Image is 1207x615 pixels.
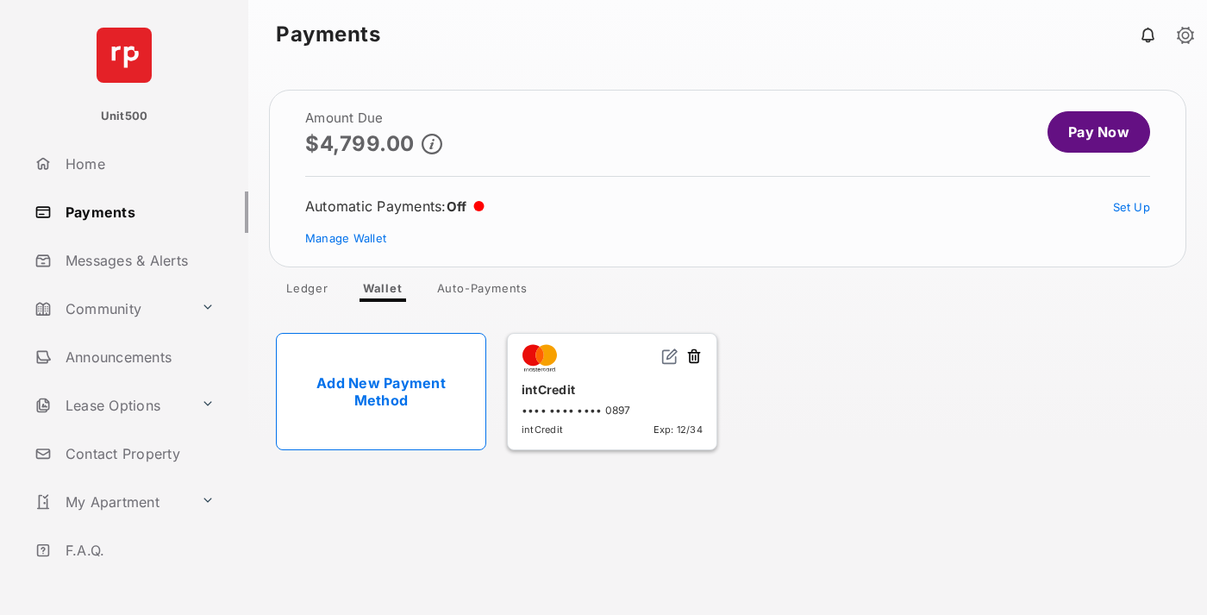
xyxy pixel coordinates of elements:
a: Payments [28,191,248,233]
a: Messages & Alerts [28,240,248,281]
a: Wallet [349,281,416,302]
div: Automatic Payments : [305,198,485,215]
div: intCredit [522,375,703,404]
a: My Apartment [28,481,194,523]
strong: Payments [276,24,380,45]
span: Off [447,198,467,215]
a: Set Up [1113,200,1151,214]
a: Ledger [272,281,342,302]
a: Announcements [28,336,248,378]
h2: Amount Due [305,111,442,125]
p: $4,799.00 [305,132,415,155]
a: Home [28,143,248,185]
img: svg+xml;base64,PHN2ZyB4bWxucz0iaHR0cDovL3d3dy53My5vcmcvMjAwMC9zdmciIHdpZHRoPSI2NCIgaGVpZ2h0PSI2NC... [97,28,152,83]
a: Community [28,288,194,329]
a: Add New Payment Method [276,333,486,450]
a: Lease Options [28,385,194,426]
div: •••• •••• •••• 0897 [522,404,703,417]
a: F.A.Q. [28,530,248,571]
span: intCredit [522,424,563,436]
p: Unit500 [101,108,148,125]
a: Manage Wallet [305,231,386,245]
img: svg+xml;base64,PHN2ZyB2aWV3Qm94PSIwIDAgMjQgMjQiIHdpZHRoPSIxNiIgaGVpZ2h0PSIxNiIgZmlsbD0ibm9uZSIgeG... [661,348,679,365]
span: Exp: 12/34 [654,424,703,436]
a: Auto-Payments [423,281,541,302]
a: Contact Property [28,433,248,474]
